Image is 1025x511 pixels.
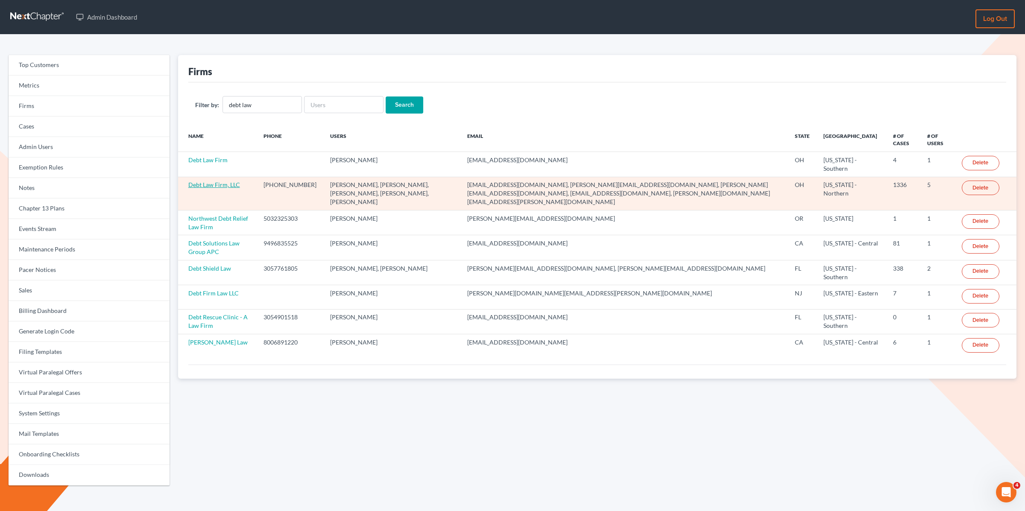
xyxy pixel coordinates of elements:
[188,289,239,297] a: Debt Firm Law LLC
[188,265,231,272] a: Debt Shield Law
[9,444,170,465] a: Onboarding Checklists
[460,210,788,235] td: [PERSON_NAME][EMAIL_ADDRESS][DOMAIN_NAME]
[223,96,302,113] input: Firm Name
[817,210,886,235] td: [US_STATE]
[9,424,170,444] a: Mail Templates
[460,309,788,334] td: [EMAIL_ADDRESS][DOMAIN_NAME]
[920,210,955,235] td: 1
[962,338,999,353] a: Delete
[257,177,323,210] td: [PHONE_NUMBER]
[323,235,460,260] td: [PERSON_NAME]
[886,210,921,235] td: 1
[257,235,323,260] td: 9496835525
[817,334,886,358] td: [US_STATE] - Central
[9,117,170,137] a: Cases
[323,309,460,334] td: [PERSON_NAME]
[460,260,788,285] td: [PERSON_NAME][EMAIL_ADDRESS][DOMAIN_NAME], [PERSON_NAME][EMAIL_ADDRESS][DOMAIN_NAME]
[9,199,170,219] a: Chapter 13 Plans
[817,127,886,152] th: [GEOGRAPHIC_DATA]
[188,313,248,329] a: Debt Rescue Clinic - A Law Firm
[460,152,788,177] td: [EMAIL_ADDRESS][DOMAIN_NAME]
[788,285,817,309] td: NJ
[920,285,955,309] td: 1
[9,96,170,117] a: Firms
[9,178,170,199] a: Notes
[788,260,817,285] td: FL
[788,127,817,152] th: State
[257,309,323,334] td: 3054901518
[9,362,170,383] a: Virtual Paralegal Offers
[996,482,1016,502] iframe: Intercom live chat
[788,235,817,260] td: CA
[817,260,886,285] td: [US_STATE] - Southern
[817,235,886,260] td: [US_STATE] - Central
[962,214,999,229] a: Delete
[962,156,999,170] a: Delete
[195,100,219,109] label: Filter by:
[323,152,460,177] td: [PERSON_NAME]
[323,285,460,309] td: [PERSON_NAME]
[188,181,240,188] a: Debt Law Firm, LLC
[886,235,921,260] td: 81
[386,96,423,114] input: Search
[920,177,955,210] td: 5
[257,210,323,235] td: 5032325303
[188,339,248,346] a: [PERSON_NAME] Law
[460,127,788,152] th: Email
[9,219,170,239] a: Events Stream
[920,260,955,285] td: 2
[817,309,886,334] td: [US_STATE] - Southern
[920,152,955,177] td: 1
[9,403,170,424] a: System Settings
[9,158,170,178] a: Exemption Rules
[817,152,886,177] td: [US_STATE] - Southern
[323,210,460,235] td: [PERSON_NAME]
[788,152,817,177] td: OH
[9,280,170,301] a: Sales
[188,156,228,164] a: Debt Law Firm
[323,260,460,285] td: [PERSON_NAME], [PERSON_NAME]
[962,239,999,254] a: Delete
[788,309,817,334] td: FL
[323,177,460,210] td: [PERSON_NAME], [PERSON_NAME], [PERSON_NAME], [PERSON_NAME], [PERSON_NAME]
[460,334,788,358] td: [EMAIL_ADDRESS][DOMAIN_NAME]
[460,235,788,260] td: [EMAIL_ADDRESS][DOMAIN_NAME]
[9,321,170,342] a: Generate Login Code
[9,55,170,76] a: Top Customers
[920,235,955,260] td: 1
[9,465,170,485] a: Downloads
[323,334,460,358] td: [PERSON_NAME]
[257,127,323,152] th: Phone
[920,309,955,334] td: 1
[788,210,817,235] td: OR
[788,177,817,210] td: OH
[962,289,999,304] a: Delete
[178,127,257,152] th: Name
[975,9,1015,28] a: Log out
[257,334,323,358] td: 8006891220
[962,313,999,327] a: Delete
[72,9,141,25] a: Admin Dashboard
[9,239,170,260] a: Maintenance Periods
[962,181,999,195] a: Delete
[9,383,170,403] a: Virtual Paralegal Cases
[886,127,921,152] th: # of Cases
[188,215,248,231] a: Northwest Debt Relief Law Firm
[886,260,921,285] td: 338
[886,309,921,334] td: 0
[9,76,170,96] a: Metrics
[920,127,955,152] th: # of Users
[9,301,170,321] a: Billing Dashboard
[188,65,212,78] div: Firms
[9,260,170,280] a: Pacer Notices
[886,152,921,177] td: 4
[9,342,170,362] a: Filing Templates
[817,285,886,309] td: [US_STATE] - Eastern
[188,239,240,255] a: Debt Solutions Law Group APC
[920,334,955,358] td: 1
[257,260,323,285] td: 3057761805
[304,96,384,113] input: Users
[1013,482,1020,489] span: 4
[886,177,921,210] td: 1336
[886,334,921,358] td: 6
